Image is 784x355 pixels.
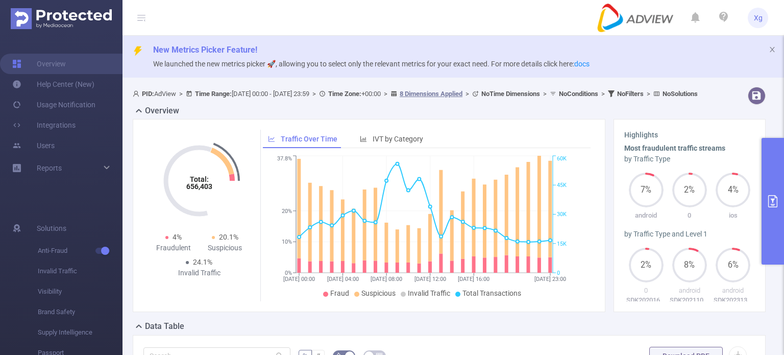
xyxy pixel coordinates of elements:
[133,46,143,56] i: icon: thunderbolt
[281,135,337,143] span: Traffic Over Time
[174,268,225,278] div: Invalid Traffic
[12,135,55,156] a: Users
[769,44,776,55] button: icon: close
[540,90,550,98] span: >
[12,54,66,74] a: Overview
[672,261,707,269] span: 8%
[11,8,112,29] img: Protected Media
[668,286,711,296] p: android
[133,90,142,97] i: icon: user
[574,60,590,68] a: docs
[37,164,62,172] span: Reports
[557,182,567,188] tspan: 45K
[360,135,367,143] i: icon: bar-chart
[400,90,462,98] u: 8 Dimensions Applied
[268,135,275,143] i: icon: line-chart
[663,90,698,98] b: No Solutions
[624,210,668,221] p: android
[38,281,122,302] span: Visibility
[668,210,711,221] p: 0
[219,233,238,241] span: 20.1%
[624,130,755,140] h3: Highlights
[557,270,560,276] tspan: 0
[37,158,62,178] a: Reports
[371,276,402,282] tspan: [DATE] 08:00
[629,261,664,269] span: 2%
[330,289,349,297] span: Fraud
[629,186,664,194] span: 7%
[195,90,232,98] b: Time Range:
[12,94,95,115] a: Usage Notification
[12,74,94,94] a: Help Center (New)
[309,90,319,98] span: >
[668,295,711,305] p: SDK20211015100937zu7f64742ivtbva
[133,90,698,98] span: AdView [DATE] 00:00 - [DATE] 23:59 +00:00
[277,156,292,162] tspan: 37.8%
[142,90,154,98] b: PID:
[361,289,396,297] span: Suspicious
[176,90,186,98] span: >
[769,46,776,53] i: icon: close
[193,258,212,266] span: 24.1%
[38,241,122,261] span: Anti-Fraud
[153,60,590,68] span: We launched the new metrics picker 🚀, allowing you to select only the relevant metrics for your e...
[644,90,653,98] span: >
[285,270,292,276] tspan: 0%
[481,90,540,98] b: No Time Dimensions
[38,261,122,281] span: Invalid Traffic
[754,8,763,28] span: Xg
[672,186,707,194] span: 2%
[624,144,725,152] b: Most fraudulent traffic streams
[557,241,567,247] tspan: 15K
[716,186,750,194] span: 4%
[282,208,292,215] tspan: 20%
[186,182,212,191] tspan: 656,403
[173,233,182,241] span: 4%
[37,218,66,239] span: Solutions
[408,289,450,297] span: Invalid Traffic
[414,276,446,282] tspan: [DATE] 12:00
[373,135,423,143] span: IVT by Category
[462,90,472,98] span: >
[716,261,750,269] span: 6%
[153,45,257,55] span: New Metrics Picker Feature!
[557,156,567,162] tspan: 60K
[712,286,755,296] p: android
[282,239,292,246] tspan: 10%
[712,210,755,221] p: ios
[283,276,315,282] tspan: [DATE] 00:00
[624,229,755,240] div: by Traffic Type and Level 1
[145,105,179,117] h2: Overview
[328,90,361,98] b: Time Zone:
[199,243,251,253] div: Suspicious
[462,289,521,297] span: Total Transactions
[327,276,359,282] tspan: [DATE] 04:00
[624,295,668,305] p: SDK20201624040232d2vb8f86t81ytp2
[712,295,755,305] p: SDK202313090110462qb8fiz3j35eymk
[624,154,755,164] div: by Traffic Type
[148,243,199,253] div: Fraudulent
[598,90,608,98] span: >
[617,90,644,98] b: No Filters
[145,320,184,333] h2: Data Table
[458,276,489,282] tspan: [DATE] 16:00
[557,211,567,218] tspan: 30K
[534,276,566,282] tspan: [DATE] 23:00
[190,175,209,183] tspan: Total:
[624,286,668,296] p: 0
[38,322,122,343] span: Supply Intelligence
[381,90,390,98] span: >
[559,90,598,98] b: No Conditions
[38,302,122,322] span: Brand Safety
[12,115,76,135] a: Integrations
